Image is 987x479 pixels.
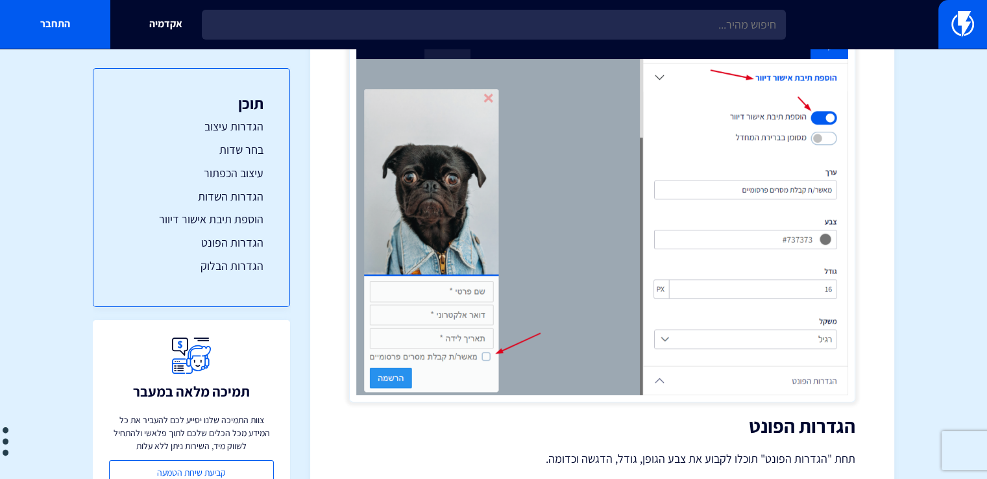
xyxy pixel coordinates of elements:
[119,234,263,251] a: הגדרות הפונט
[133,384,250,399] h3: תמיכה מלאה במעבר
[119,188,263,205] a: הגדרות השדות
[119,141,263,158] a: בחר שדות
[349,450,855,468] p: תחת "הגדרות הפונט" תוכלו לקבוע את צבע הגופן, גודל, הדגשה וכדומה.
[119,118,263,135] a: הגדרות עיצוב
[119,95,263,112] h3: תוכן
[119,165,263,182] a: עיצוב הכפתור
[119,258,263,275] a: הגדרות הבלוק
[109,413,274,452] p: צוות התמיכה שלנו יסייע לכם להעביר את כל המידע מכל הכלים שלכם לתוך פלאשי ולהתחיל לשווק מיד, השירות...
[202,10,786,40] input: חיפוש מהיר...
[349,415,855,437] h2: הגדרות הפונט
[119,211,263,228] a: הוספת תיבת אישור דיוור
